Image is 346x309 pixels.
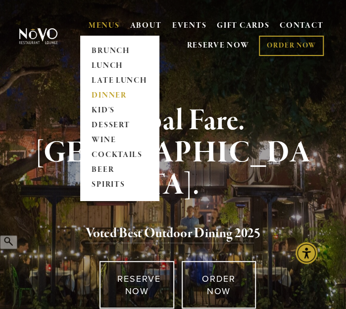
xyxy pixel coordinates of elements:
[280,17,323,36] a: CONTACT
[89,58,150,73] a: LUNCH
[18,28,59,44] img: Novo Restaurant &amp; Lounge
[99,261,174,309] a: RESERVE NOW
[182,261,256,309] a: ORDER NOW
[296,242,317,264] div: Accessibility Menu
[27,223,318,244] h2: 5
[187,36,249,55] a: RESERVE NOW
[89,133,150,148] a: WINE
[89,177,150,192] a: SPIRITS
[130,21,162,31] a: ABOUT
[89,118,150,133] a: DESSERT
[85,225,254,244] a: Voted Best Outdoor Dining 202
[89,73,150,88] a: LATE LUNCH
[89,148,150,162] a: COCKTAILS
[259,36,324,56] a: ORDER NOW
[89,21,120,31] a: MENUS
[89,103,150,118] a: KID'S
[172,21,206,31] a: EVENTS
[217,17,269,36] a: GIFT CARDS
[36,102,311,204] strong: Global Fare. [GEOGRAPHIC_DATA].
[89,44,150,59] a: BRUNCH
[89,88,150,103] a: DINNER
[89,162,150,177] a: BEER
